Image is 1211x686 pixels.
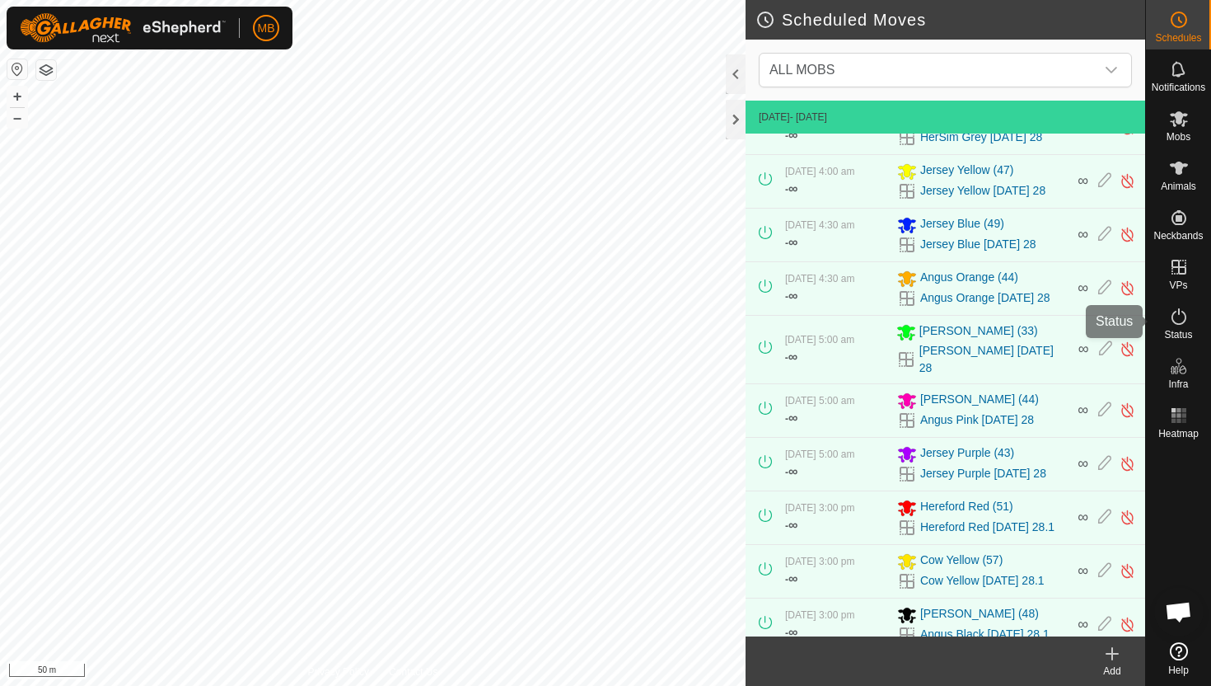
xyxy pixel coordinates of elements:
span: [DATE] 3:00 pm [785,556,854,567]
a: Help [1146,636,1211,682]
img: Turn off schedule move [1120,226,1135,243]
span: ∞ [788,571,797,585]
span: ∞ [1078,280,1088,296]
span: Help [1168,665,1189,675]
span: [DATE] 3:00 pm [785,502,854,514]
span: ∞ [788,464,797,478]
span: Infra [1168,379,1188,389]
span: [DATE] 4:30 am [785,219,854,231]
span: ∞ [1078,616,1088,632]
button: Reset Map [7,59,27,79]
span: Animals [1161,181,1196,191]
span: Neckbands [1153,231,1203,241]
span: [DATE] 4:30 am [785,273,854,284]
button: Map Layers [36,60,56,80]
div: - [785,569,797,589]
div: - [785,408,797,428]
span: Status [1164,330,1192,340]
span: ALL MOBS [769,63,835,77]
a: Angus Orange [DATE] 28 [920,289,1050,307]
div: - [785,515,797,535]
img: Turn off schedule move [1120,562,1135,580]
span: ∞ [788,128,797,142]
div: - [785,462,797,482]
span: [DATE] 5:00 am [785,449,854,460]
a: Privacy Policy [307,665,369,679]
span: Jersey Yellow (47) [920,162,1014,181]
img: Turn off schedule move [1120,455,1135,472]
span: ∞ [1078,226,1088,242]
span: ∞ [1078,402,1088,418]
span: VPs [1169,280,1187,290]
a: Contact Us [389,665,437,679]
a: Jersey Blue [DATE] 28 [920,236,1036,253]
div: dropdown trigger [1095,54,1128,87]
span: Schedules [1155,33,1201,43]
span: [DATE] 5:00 am [785,395,854,406]
span: [PERSON_NAME] (48) [920,605,1039,625]
span: ∞ [788,350,797,364]
span: ∞ [788,411,797,425]
a: Jersey Purple [DATE] 28 [920,465,1046,482]
a: Angus Pink [DATE] 28 [920,411,1034,429]
span: ∞ [788,518,797,532]
a: Angus Black [DATE] 28.1 [920,626,1050,643]
img: Turn off schedule move [1120,280,1135,297]
button: + [7,87,27,106]
span: ∞ [788,181,797,195]
span: Hereford Red (51) [920,498,1013,518]
div: - [785,623,797,642]
span: MB [258,20,275,37]
div: - [785,125,797,145]
span: - [DATE] [790,111,827,123]
span: Jersey Purple (43) [920,444,1014,464]
span: Angus Orange (44) [920,269,1018,289]
span: [DATE] 3:00 pm [785,609,854,621]
span: ∞ [1078,455,1088,472]
img: Turn off schedule move [1120,616,1135,633]
span: [DATE] [759,111,790,123]
span: Notifications [1152,82,1205,92]
div: - [785,286,797,306]
a: Jersey Yellow [DATE] 28 [920,182,1045,200]
div: Add [1079,664,1145,679]
span: Cow Yellow (57) [920,552,1003,571]
span: ALL MOBS [763,54,1095,87]
span: Heatmap [1158,429,1199,439]
span: ∞ [1078,509,1088,525]
span: ∞ [788,235,797,249]
span: [DATE] 5:00 am [785,334,854,345]
span: [PERSON_NAME] (44) [920,391,1039,411]
span: [DATE] 4:00 am [785,166,854,177]
button: – [7,108,27,128]
img: Gallagher Logo [20,13,226,43]
span: ∞ [1078,341,1089,357]
span: [PERSON_NAME] (33) [919,322,1038,342]
div: - [785,347,797,367]
a: [PERSON_NAME] [DATE] 28 [919,342,1068,377]
a: Cow Yellow [DATE] 28.1 [920,572,1045,590]
span: ∞ [1078,562,1088,579]
span: ∞ [1078,172,1088,189]
h2: Scheduled Moves [755,10,1145,30]
img: Turn off schedule move [1120,341,1135,358]
span: ∞ [788,289,797,303]
img: Turn off schedule move [1120,509,1135,526]
span: ∞ [788,625,797,639]
a: Hereford Red [DATE] 28.1 [920,519,1054,536]
img: Turn off schedule move [1120,119,1135,136]
span: Mobs [1167,132,1190,142]
div: - [785,179,797,199]
img: Turn off schedule move [1120,172,1135,190]
div: - [785,233,797,252]
span: Jersey Blue (49) [920,215,1004,235]
div: Open chat [1154,587,1204,637]
img: Turn off schedule move [1120,402,1135,419]
a: HerSim Grey [DATE] 28 [920,129,1042,146]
